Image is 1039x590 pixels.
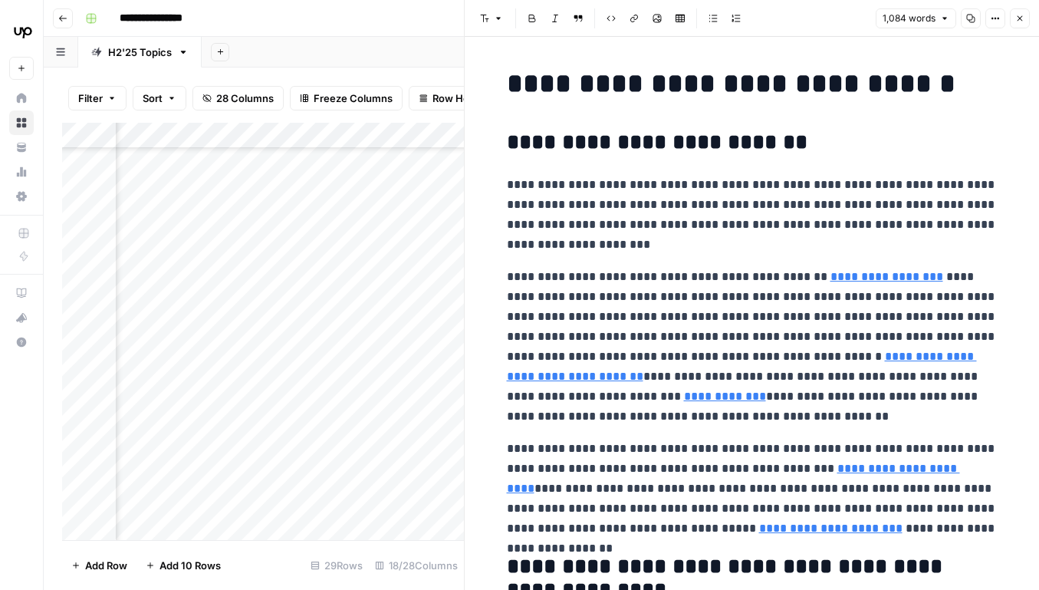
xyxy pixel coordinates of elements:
[159,558,221,573] span: Add 10 Rows
[85,558,127,573] span: Add Row
[9,330,34,354] button: Help + Support
[314,91,393,106] span: Freeze Columns
[78,91,103,106] span: Filter
[10,306,33,329] div: What's new?
[68,86,127,110] button: Filter
[143,91,163,106] span: Sort
[9,18,37,45] img: Upwork Logo
[304,553,369,578] div: 29 Rows
[192,86,284,110] button: 28 Columns
[216,91,274,106] span: 28 Columns
[9,12,34,51] button: Workspace: Upwork
[62,553,136,578] button: Add Row
[369,553,464,578] div: 18/28 Columns
[9,160,34,184] a: Usage
[9,86,34,110] a: Home
[78,37,202,68] a: H2'25 Topics
[9,184,34,209] a: Settings
[9,110,34,135] a: Browse
[133,86,186,110] button: Sort
[108,44,172,60] div: H2'25 Topics
[883,12,935,25] span: 1,084 words
[9,135,34,160] a: Your Data
[9,281,34,305] a: AirOps Academy
[876,8,956,28] button: 1,084 words
[409,86,498,110] button: Row Height
[290,86,403,110] button: Freeze Columns
[432,91,488,106] span: Row Height
[136,553,230,578] button: Add 10 Rows
[9,305,34,330] button: What's new?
